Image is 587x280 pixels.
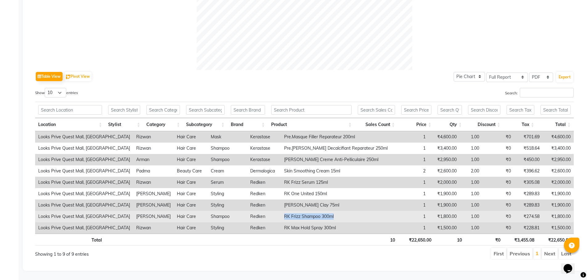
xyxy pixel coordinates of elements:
[208,177,247,188] td: Serum
[482,188,514,199] td: ₹0
[543,222,574,234] td: ₹1,500.00
[35,118,105,131] th: Location: activate to sort column ascending
[208,165,247,177] td: Cream
[543,165,574,177] td: ₹2,600.00
[36,72,63,81] button: Table View
[429,131,460,143] td: ₹4,600.00
[482,131,514,143] td: ₹0
[231,105,265,115] input: Search Brand
[208,211,247,222] td: Shampoo
[391,211,429,222] td: 1
[247,154,281,165] td: Kerastase
[540,105,571,115] input: Search Total
[482,199,514,211] td: ₹0
[35,247,254,258] div: Showing 1 to 9 of 9 entries
[391,177,429,188] td: 1
[208,131,247,143] td: Mask
[281,199,391,211] td: [PERSON_NAME] Clay 75ml
[35,131,133,143] td: Looks Prive Quest Mall, [GEOGRAPHIC_DATA]
[208,154,247,165] td: Shampoo
[355,234,398,246] th: 10
[514,222,543,234] td: ₹228.81
[465,118,503,131] th: Discount: activate to sort column ascending
[133,165,174,177] td: Padma
[38,105,102,115] input: Search Location
[247,165,281,177] td: Dermalogica
[35,88,78,97] label: Show entries
[66,75,71,79] img: pivot.png
[429,222,460,234] td: ₹1,500.00
[543,131,574,143] td: ₹4,600.00
[398,234,434,246] th: ₹22,650.00
[143,118,183,131] th: Category: activate to sort column ascending
[434,118,465,131] th: Qty: activate to sort column ascending
[247,143,281,154] td: Kerastase
[174,188,208,199] td: Hair Care
[482,222,514,234] td: ₹0
[460,154,482,165] td: 1.00
[281,154,391,165] td: [PERSON_NAME] Creme Anti-Pelliculaire 250ml
[482,211,514,222] td: ₹0
[514,188,543,199] td: ₹289.83
[434,234,465,246] th: 10
[35,177,133,188] td: Looks Prive Quest Mall, [GEOGRAPHIC_DATA]
[133,222,174,234] td: Rizwan
[482,177,514,188] td: ₹0
[514,154,543,165] td: ₹450.00
[45,88,66,97] select: Showentries
[561,255,581,274] iframe: chat widget
[429,177,460,188] td: ₹2,000.00
[133,154,174,165] td: Arman
[247,211,281,222] td: Redken
[514,177,543,188] td: ₹305.08
[174,199,208,211] td: Hair Care
[35,188,133,199] td: Looks Prive Quest Mall, [GEOGRAPHIC_DATA]
[460,199,482,211] td: 1.00
[271,105,352,115] input: Search Product
[514,165,543,177] td: ₹396.62
[208,188,247,199] td: Styling
[281,188,391,199] td: RK One United 150ml
[358,105,395,115] input: Search Sales Count
[247,131,281,143] td: Kerastase
[520,88,574,97] input: Search:
[35,143,133,154] td: Looks Prive Quest Mall, [GEOGRAPHIC_DATA]
[505,88,574,97] label: Search:
[133,143,174,154] td: Rizwan
[460,143,482,154] td: 1.00
[133,211,174,222] td: [PERSON_NAME]
[355,118,398,131] th: Sales Count: activate to sort column ascending
[174,222,208,234] td: Hair Care
[247,222,281,234] td: Redken
[460,188,482,199] td: 1.00
[398,118,434,131] th: Price: activate to sort column ascending
[174,131,208,143] td: Hair Care
[174,165,208,177] td: Beauty Care
[429,143,460,154] td: ₹3,400.00
[543,188,574,199] td: ₹1,900.00
[247,199,281,211] td: Redken
[133,177,174,188] td: Rizwan
[429,188,460,199] td: ₹1,900.00
[208,199,247,211] td: Styling
[174,177,208,188] td: Hair Care
[35,211,133,222] td: Looks Prive Quest Mall, [GEOGRAPHIC_DATA]
[247,177,281,188] td: Redken
[281,211,391,222] td: RK Frizz Shampoo 300ml
[247,188,281,199] td: Redken
[391,154,429,165] td: 1
[268,118,355,131] th: Product: activate to sort column ascending
[514,211,543,222] td: ₹274.58
[429,165,460,177] td: ₹2,600.00
[186,105,224,115] input: Search Subcategory
[105,118,143,131] th: Stylist: activate to sort column ascending
[460,211,482,222] td: 1.00
[543,177,574,188] td: ₹2,000.00
[503,234,537,246] th: ₹3,455.08
[460,222,482,234] td: 1.00
[482,165,514,177] td: ₹0
[543,154,574,165] td: ₹2,950.00
[174,211,208,222] td: Hair Care
[460,131,482,143] td: 1.00
[133,188,174,199] td: [PERSON_NAME]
